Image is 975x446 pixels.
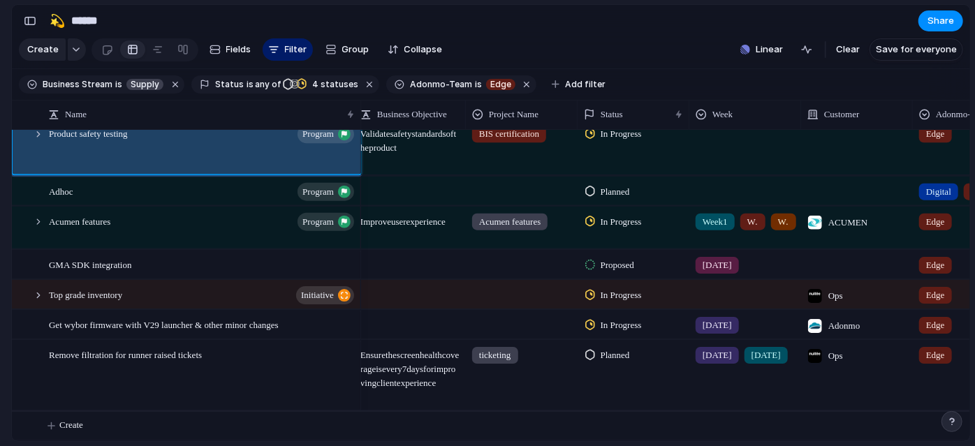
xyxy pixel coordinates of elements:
[50,11,65,30] div: 💫
[355,119,465,155] span: Validate safety standards of the product
[49,182,73,198] span: Adhoc
[226,43,251,57] span: Fields
[49,125,128,141] span: Product safety testing
[49,346,202,362] span: Remove filtration for runner raised tickets
[49,256,131,272] span: GMA SDK integration
[49,286,122,302] span: Top grade inventory
[285,43,307,57] span: Filter
[712,107,733,121] span: Week
[703,318,732,332] span: [DATE]
[131,78,159,91] span: Supply
[298,212,354,230] button: program
[49,316,279,332] span: Get wybor firmware with V29 launcher & other minor changes
[355,341,465,390] span: Ensure the screen health coverage is every 7 days for improving client experience
[302,124,334,144] span: program
[747,214,758,228] span: Week2
[870,38,963,61] button: Save for everyone
[601,258,634,272] span: Proposed
[479,348,511,362] span: ticketing
[46,10,68,32] button: 💫
[703,258,732,272] span: [DATE]
[355,207,465,228] span: Improve user experience
[410,78,472,91] span: Adonmo-Team
[703,348,732,362] span: [DATE]
[601,184,630,198] span: Planned
[490,78,511,91] span: Edge
[926,288,945,302] span: Edge
[112,77,125,92] button: is
[404,43,443,57] span: Collapse
[926,214,945,228] span: Edge
[377,107,447,121] span: Business Objective
[601,288,642,302] span: In Progress
[601,318,642,332] span: In Progress
[918,10,963,31] button: Share
[298,182,354,200] button: program
[298,125,354,143] button: program
[247,78,254,91] span: is
[828,289,843,303] span: Ops
[756,43,783,57] span: Linear
[308,78,358,91] span: statuses
[49,212,110,228] span: Acumen features
[263,38,313,61] button: Filter
[735,39,789,60] button: Linear
[282,77,361,92] button: 4 statuses
[254,78,281,91] span: any of
[65,107,87,121] span: Name
[382,38,448,61] button: Collapse
[601,107,623,121] span: Status
[204,38,257,61] button: Fields
[318,38,376,61] button: Group
[479,127,539,141] span: BIS certification
[296,286,354,304] button: initiative
[926,258,945,272] span: Edge
[43,78,112,91] span: Business Stream
[828,215,867,229] span: ACUMEN
[483,77,518,92] button: Edge
[926,348,945,362] span: Edge
[472,77,485,92] button: is
[115,78,122,91] span: is
[928,14,954,28] span: Share
[489,107,538,121] span: Project Name
[830,38,865,61] button: Clear
[926,184,951,198] span: Digital
[601,348,630,362] span: Planned
[479,214,541,228] span: Acumen features
[828,349,843,363] span: Ops
[342,43,369,57] span: Group
[59,419,83,433] span: Create
[244,77,284,92] button: isany of
[308,79,321,89] span: 4
[565,78,606,91] span: Add filter
[828,319,860,333] span: Adonmo
[926,127,945,141] span: Edge
[824,107,860,121] span: Customer
[752,348,781,362] span: [DATE]
[926,318,945,332] span: Edge
[543,75,614,94] button: Add filter
[302,211,334,231] span: program
[301,285,334,305] span: initiative
[876,43,957,57] span: Save for everyone
[19,38,66,61] button: Create
[601,127,642,141] span: In Progress
[215,78,244,91] span: Status
[601,214,642,228] span: In Progress
[124,77,166,92] button: Supply
[778,214,789,228] span: Week3
[475,78,482,91] span: is
[836,43,860,57] span: Clear
[27,43,59,57] span: Create
[703,214,728,228] span: Week1
[302,181,334,201] span: program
